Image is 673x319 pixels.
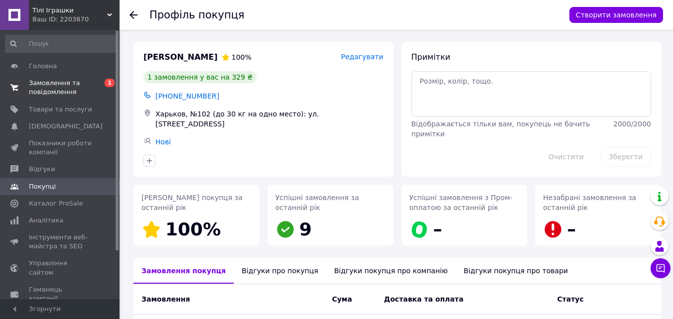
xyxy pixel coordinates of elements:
span: Успішні замовлення за останній рік [275,194,359,212]
span: Незабрані замовлення за останній рік [543,194,636,212]
span: [PERSON_NAME] покупця за останній рік [141,194,243,212]
span: 1 [105,79,115,87]
div: Ваш ID: 2203870 [32,15,120,24]
span: 100% [232,53,252,61]
span: Відображається тільки вам, покупець не бачить примітки [411,120,590,138]
div: Замовлення покупця [134,258,234,284]
input: Пошук [5,35,118,53]
span: Каталог ProSale [29,199,83,208]
span: Показники роботи компанії [29,139,92,157]
a: Нові [155,138,171,146]
div: Відгуки покупця про товари [456,258,576,284]
span: – [567,219,576,239]
span: [PHONE_NUMBER] [155,92,219,100]
span: [PERSON_NAME] [143,52,218,63]
span: [DEMOGRAPHIC_DATA] [29,122,103,131]
h1: Профіль покупця [149,9,245,21]
span: Cума [332,295,352,303]
span: Успішні замовлення з Пром-оплатою за останній рік [409,194,513,212]
div: Відгуки покупця про компанію [326,258,456,284]
span: Товари та послуги [29,105,92,114]
span: Покупці [29,182,56,191]
span: Тілі Іграшки [32,6,107,15]
div: Повернутися назад [130,10,137,20]
span: Відгуки [29,165,55,174]
span: Замовлення [141,295,190,303]
span: Статус [557,295,583,303]
div: Харьков, №102 (до 30 кг на одно место): ул. [STREET_ADDRESS] [153,107,386,131]
button: Чат з покупцем [651,258,671,278]
div: Відгуки про покупця [234,258,326,284]
span: Аналітика [29,216,63,225]
button: Створити замовлення [569,7,663,23]
span: Замовлення та повідомлення [29,79,92,97]
span: Інструменти веб-майстра та SEO [29,233,92,251]
span: 2000 / 2000 [613,120,651,128]
span: Головна [29,62,57,71]
span: 100% [165,219,221,239]
span: Управління сайтом [29,259,92,277]
span: Гаманець компанії [29,285,92,303]
span: Редагувати [341,53,383,61]
span: 9 [299,219,312,239]
div: 1 замовлення у вас на 329 ₴ [143,71,257,83]
span: – [433,219,442,239]
span: Примітки [411,52,450,62]
span: Доставка та оплата [384,295,464,303]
